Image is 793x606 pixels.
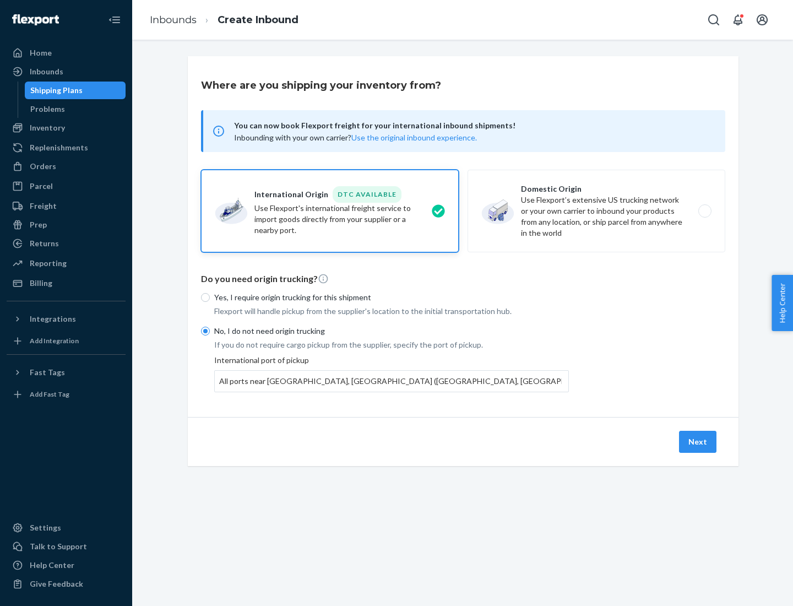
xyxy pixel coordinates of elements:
[751,9,773,31] button: Open account menu
[7,332,126,350] a: Add Integration
[30,47,52,58] div: Home
[7,364,126,381] button: Fast Tags
[30,258,67,269] div: Reporting
[30,201,57,212] div: Freight
[7,310,126,328] button: Integrations
[7,274,126,292] a: Billing
[7,158,126,175] a: Orders
[30,560,74,571] div: Help Center
[30,578,83,589] div: Give Feedback
[12,14,59,25] img: Flexport logo
[201,293,210,302] input: Yes, I require origin trucking for this shipment
[30,238,59,249] div: Returns
[201,273,725,285] p: Do you need origin trucking?
[7,197,126,215] a: Freight
[25,82,126,99] a: Shipping Plans
[7,119,126,137] a: Inventory
[30,161,56,172] div: Orders
[214,355,569,392] div: International port of pickup
[30,66,63,77] div: Inbounds
[201,78,441,93] h3: Where are you shipping your inventory from?
[30,336,79,345] div: Add Integration
[772,275,793,331] button: Help Center
[7,63,126,80] a: Inbounds
[30,522,61,533] div: Settings
[30,313,76,324] div: Integrations
[30,142,88,153] div: Replenishments
[30,104,65,115] div: Problems
[30,367,65,378] div: Fast Tags
[25,100,126,118] a: Problems
[7,556,126,574] a: Help Center
[150,14,197,26] a: Inbounds
[201,327,210,336] input: No, I do not need origin trucking
[214,292,569,303] p: Yes, I require origin trucking for this shipment
[727,9,749,31] button: Open notifications
[214,306,569,317] p: Flexport will handle pickup from the supplier's location to the initial transportation hub.
[7,235,126,252] a: Returns
[7,386,126,403] a: Add Fast Tag
[30,278,52,289] div: Billing
[218,14,298,26] a: Create Inbound
[7,216,126,234] a: Prep
[7,177,126,195] a: Parcel
[7,139,126,156] a: Replenishments
[703,9,725,31] button: Open Search Box
[7,519,126,537] a: Settings
[679,431,716,453] button: Next
[30,181,53,192] div: Parcel
[30,541,87,552] div: Talk to Support
[214,339,569,350] p: If you do not require cargo pickup from the supplier, specify the port of pickup.
[30,122,65,133] div: Inventory
[30,389,69,399] div: Add Fast Tag
[104,9,126,31] button: Close Navigation
[214,326,569,337] p: No, I do not need origin trucking
[30,85,83,96] div: Shipping Plans
[30,219,47,230] div: Prep
[351,132,477,143] button: Use the original inbound experience.
[141,4,307,36] ol: breadcrumbs
[7,44,126,62] a: Home
[234,133,477,142] span: Inbounding with your own carrier?
[7,255,126,272] a: Reporting
[7,575,126,593] button: Give Feedback
[234,119,712,132] span: You can now book Flexport freight for your international inbound shipments!
[7,538,126,555] a: Talk to Support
